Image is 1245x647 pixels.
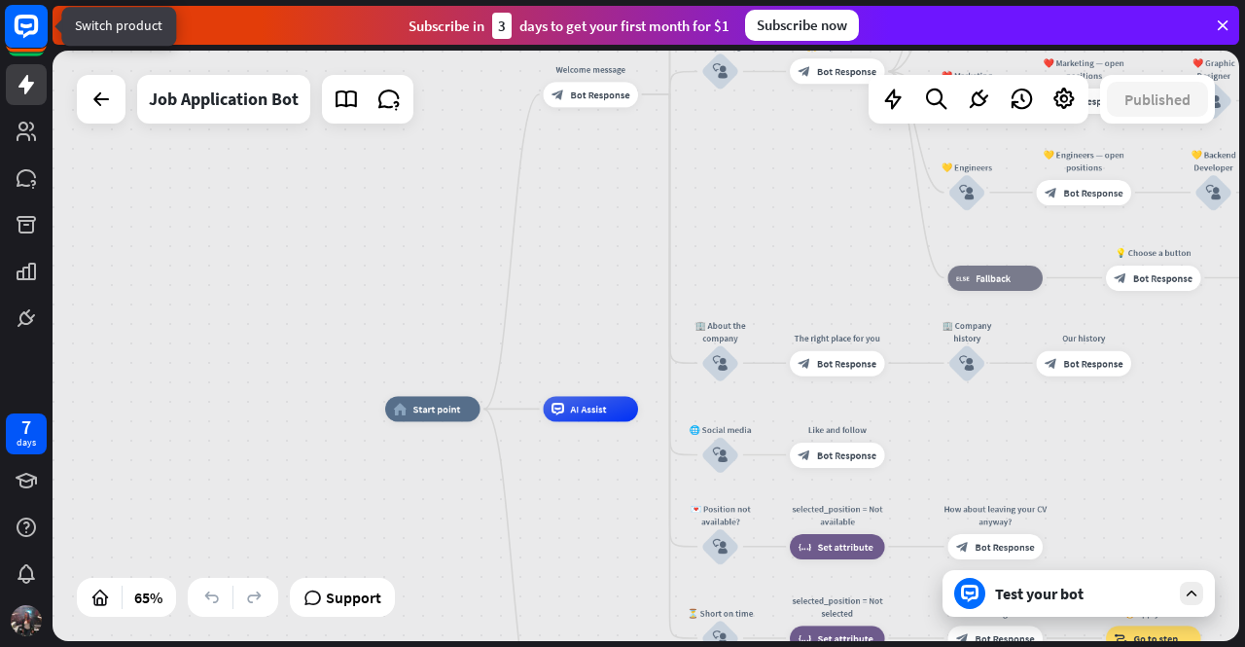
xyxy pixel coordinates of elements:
[817,449,876,461] span: Bot Response
[929,161,1005,173] div: 💛 Engineers
[939,502,1052,527] div: How about leaving your CV anyway?
[6,413,47,454] a: 7 days
[1206,185,1222,200] i: block_user_input
[16,8,74,66] button: Open LiveChat chat widget
[818,632,873,645] span: Set attribute
[1027,56,1141,82] div: ❤️ Marketing — open positions
[798,632,811,645] i: block_set_attribute
[1114,271,1126,284] i: block_bot_response
[939,594,1052,620] div: Short on time? Leave a message
[128,582,168,613] div: 65%
[1134,632,1179,645] span: Go to step
[1045,186,1057,198] i: block_bot_response
[956,271,970,284] i: block_fallback
[713,356,729,372] i: block_user_input
[1063,94,1122,107] span: Bot Response
[817,357,876,370] span: Bot Response
[17,436,36,449] div: days
[713,539,729,555] i: block_user_input
[1063,357,1122,370] span: Bot Response
[713,64,729,80] i: block_user_input
[745,10,859,41] div: Subscribe now
[326,582,381,613] span: Support
[1107,82,1208,117] button: Published
[683,319,759,344] div: 🏢 About the company
[1027,332,1141,344] div: Our history
[713,448,729,463] i: block_user_input
[713,630,729,646] i: block_user_input
[534,63,648,76] div: Welcome message
[956,540,969,553] i: block_bot_response
[817,65,876,78] span: Bot Response
[551,89,564,101] i: block_bot_response
[409,13,729,39] div: Subscribe in days to get your first month for $1
[975,540,1034,553] span: Bot Response
[995,584,1170,603] div: Test your bot
[959,185,975,200] i: block_user_input
[1027,148,1141,173] div: 💛 Engineers — open positions
[1114,632,1127,645] i: block_goto
[570,89,629,101] span: Bot Response
[976,271,1011,284] span: Fallback
[798,357,810,370] i: block_bot_response
[1206,93,1222,109] i: block_user_input
[780,502,894,527] div: selected_position = Not available
[1096,246,1210,259] div: 💡 Choose a button
[780,423,894,436] div: Like and follow
[683,607,759,620] div: ⏳ Short on time
[149,75,299,124] div: Job Application Bot
[959,356,975,372] i: block_user_input
[492,13,512,39] div: 3
[1133,271,1192,284] span: Bot Response
[1045,357,1057,370] i: block_bot_response
[21,418,31,436] div: 7
[798,449,810,461] i: block_bot_response
[956,632,969,645] i: block_bot_response
[929,69,1005,82] div: ❤️ Marketing
[975,632,1034,645] span: Bot Response
[929,319,1005,344] div: 🏢 Company history
[780,594,894,620] div: selected_position = Not selected
[1096,607,1210,620] div: Go to 🔥 Apply now — start
[570,403,606,415] span: AI Assist
[393,403,407,415] i: home_2
[818,540,873,553] span: Set attribute
[798,65,810,78] i: block_bot_response
[413,403,461,415] span: Start point
[683,423,759,436] div: 🌐 Social media
[1063,186,1122,198] span: Bot Response
[780,332,894,344] div: The right place for you
[798,540,811,553] i: block_set_attribute
[683,502,759,527] div: 💌 Position not available?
